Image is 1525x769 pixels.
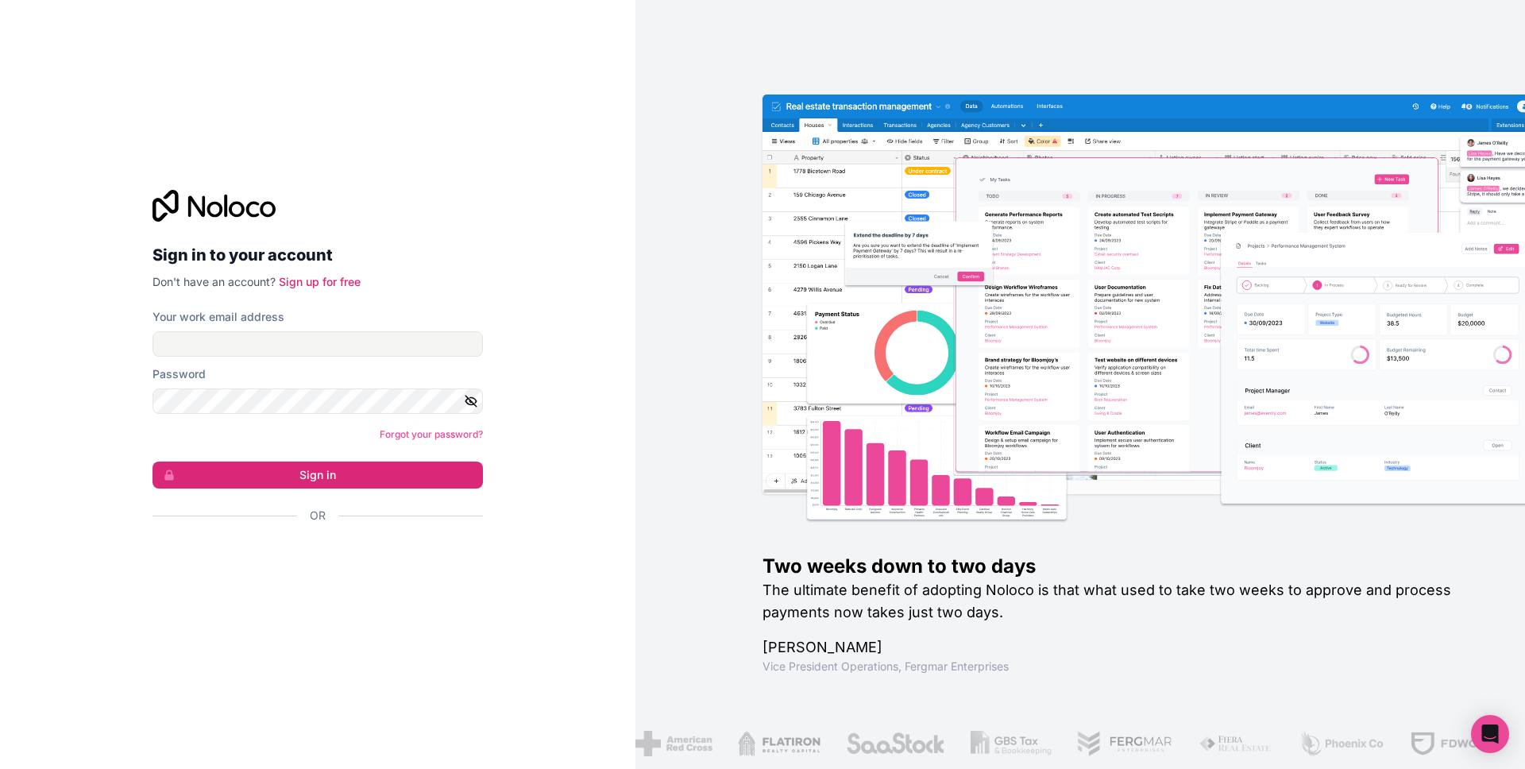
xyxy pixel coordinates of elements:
[152,331,483,357] input: Email address
[762,579,1474,624] h2: The ultimate benefit of adopting Noloco is that what used to take two weeks to approve and proces...
[310,508,326,524] span: Or
[152,388,483,414] input: Password
[635,731,712,756] img: /assets/american-red-cross-BAupjrZR.png
[1076,731,1173,756] img: /assets/fergmar-CudnrXN5.png
[152,241,483,269] h2: Sign in to your account
[762,636,1474,659] h1: [PERSON_NAME]
[152,462,483,489] button: Sign in
[152,275,276,288] span: Don't have an account?
[1199,731,1273,756] img: /assets/fiera-fwj2N5v4.png
[152,366,206,382] label: Password
[762,554,1474,579] h1: Two weeks down to two days
[1409,731,1502,756] img: /assets/fdworks-Bi04fVtw.png
[279,275,361,288] a: Sign up for free
[1471,715,1509,753] div: Open Intercom Messenger
[737,731,820,756] img: /assets/flatiron-C8eUkumj.png
[970,731,1051,756] img: /assets/gbstax-C-GtDUiK.png
[152,309,284,325] label: Your work email address
[845,731,945,756] img: /assets/saastock-C6Zbiodz.png
[380,428,483,440] a: Forgot your password?
[762,659,1474,674] h1: Vice President Operations , Fergmar Enterprises
[1298,731,1384,756] img: /assets/phoenix-BREaitsQ.png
